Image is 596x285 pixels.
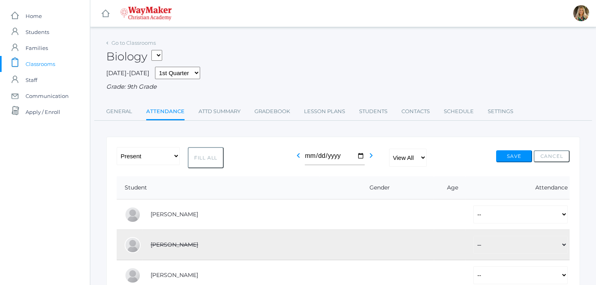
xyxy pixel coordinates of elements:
[26,104,60,120] span: Apply / Enroll
[294,154,303,162] a: chevron_left
[26,56,55,72] span: Classrooms
[188,147,224,168] button: Fill All
[26,8,42,24] span: Home
[359,104,387,120] a: Students
[496,150,532,162] button: Save
[151,241,198,248] a: [PERSON_NAME]
[111,40,156,46] a: Go to Classrooms
[106,104,132,120] a: General
[26,88,69,104] span: Communication
[488,104,513,120] a: Settings
[151,211,198,218] a: [PERSON_NAME]
[26,40,48,56] span: Families
[199,104,240,120] a: Attd Summary
[366,154,376,162] a: chevron_right
[294,151,303,160] i: chevron_left
[534,150,570,162] button: Cancel
[401,104,430,120] a: Contacts
[444,104,474,120] a: Schedule
[146,104,185,121] a: Attendance
[366,151,376,160] i: chevron_right
[573,5,589,21] div: Claudia Marosz
[125,237,141,253] div: Zoe Carr
[125,267,141,283] div: Reese Carr
[254,104,290,120] a: Gradebook
[465,176,570,199] th: Attendance
[151,271,198,279] a: [PERSON_NAME]
[106,50,162,63] h2: Biology
[106,69,149,77] span: [DATE]-[DATE]
[434,176,465,199] th: Age
[304,104,345,120] a: Lesson Plans
[26,72,37,88] span: Staff
[106,82,580,92] div: Grade: 9th Grade
[117,176,320,199] th: Student
[125,207,141,223] div: Pierce Brozek
[320,176,434,199] th: Gender
[26,24,49,40] span: Students
[120,6,172,20] img: 4_waymaker-logo-stack-white.png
